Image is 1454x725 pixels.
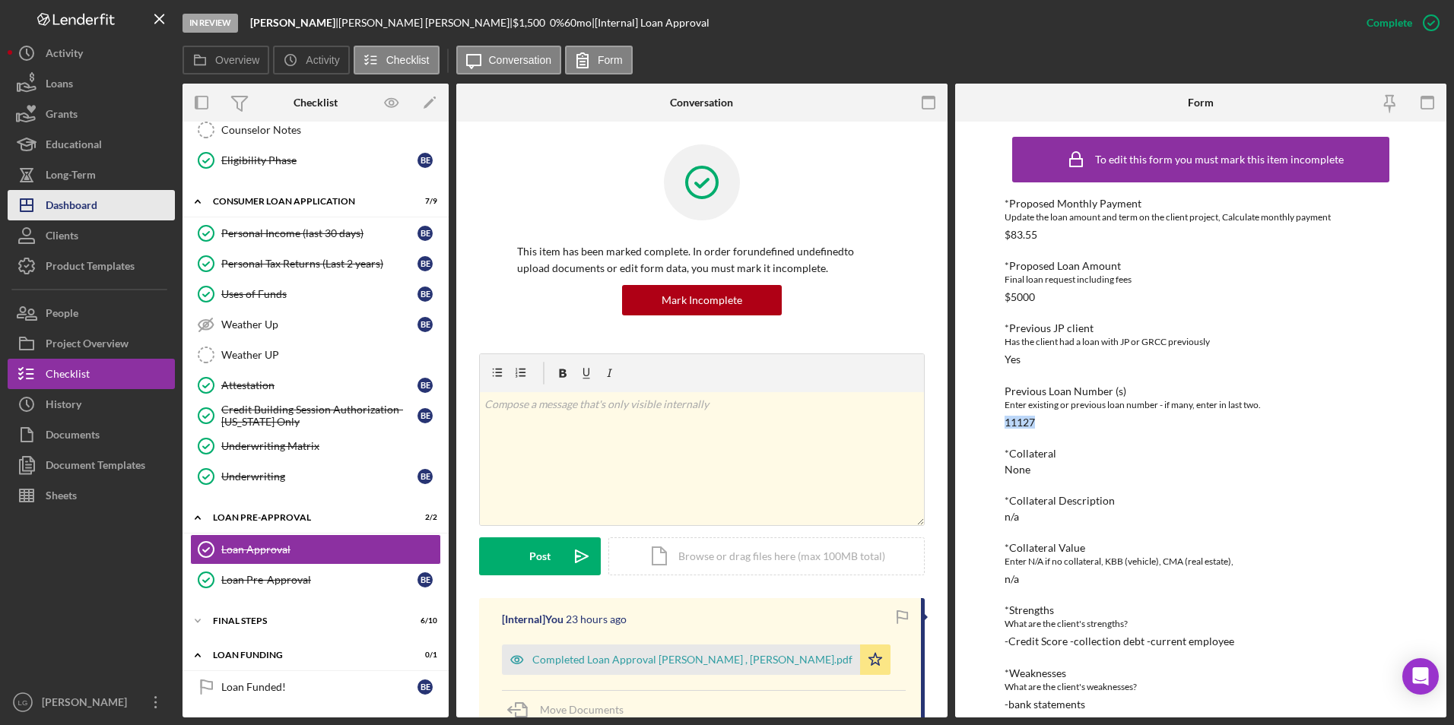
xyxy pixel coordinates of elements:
[46,359,90,393] div: Checklist
[417,287,433,302] div: B E
[190,115,441,145] a: Counselor Notes
[1005,542,1398,554] div: *Collateral Value
[8,687,175,717] button: LG[PERSON_NAME]
[1005,291,1035,303] div: $5000
[190,672,441,702] a: Loan Funded!BE
[183,46,269,74] button: Overview
[306,54,339,66] label: Activity
[529,537,551,575] div: Post
[46,389,81,423] div: History
[1005,210,1398,225] div: Update the loan amount and term on the client project, Calculate monthly payment
[1005,495,1398,507] div: *Collateral Description
[1351,8,1446,38] button: Complete
[46,99,78,133] div: Grants
[1005,554,1398,569] div: Enter N/A if no collateral, KBB (vehicle), CMA (real estate),
[215,54,259,66] label: Overview
[221,379,417,391] div: Attestation
[8,328,175,359] a: Project Overview
[8,359,175,389] button: Checklist
[1005,229,1037,241] div: $83.55
[221,227,417,239] div: Personal Income (last 30 days)
[190,309,441,340] a: Weather UpBE
[386,54,430,66] label: Checklist
[8,160,175,190] a: Long-Term
[1005,604,1398,616] div: *Strengths
[1005,679,1398,695] div: What are the client's weaknesses?
[8,419,175,450] button: Documents
[190,340,441,370] a: Weather UP
[8,298,175,328] a: People
[417,256,433,271] div: B E
[8,450,175,480] a: Document Templates
[221,288,417,300] div: Uses of Funds
[46,190,97,224] div: Dashboard
[221,440,440,452] div: Underwriting Matrix
[221,470,417,483] div: Underwriting
[410,616,437,625] div: 6 / 10
[221,349,440,361] div: Weather UP
[221,543,440,556] div: Loan Approval
[1367,8,1412,38] div: Complete
[550,17,564,29] div: 0 %
[221,404,417,428] div: Credit Building Session Authorization- [US_STATE] Only
[221,318,417,331] div: Weather Up
[46,38,83,72] div: Activity
[38,687,137,721] div: [PERSON_NAME]
[46,160,96,194] div: Long-Term
[1005,416,1035,429] div: 11127
[1005,464,1030,476] div: None
[1005,448,1398,460] div: *Collateral
[1005,616,1398,632] div: What are the client's strengths?
[564,17,592,29] div: 60 mo
[46,251,135,285] div: Product Templates
[8,220,175,251] button: Clients
[213,197,399,206] div: Consumer Loan Application
[566,613,627,625] time: 2025-09-02 20:09
[1005,385,1398,397] div: Previous Loan Number (s)
[8,190,175,220] a: Dashboard
[213,616,399,625] div: FINAL STEPS
[1005,511,1019,523] div: n/a
[8,389,175,419] button: History
[479,537,601,575] button: Post
[190,249,441,279] a: Personal Tax Returns (Last 2 years)BE
[1005,397,1398,413] div: Enter existing or previous loan number - if many, enter in last two.
[250,16,335,29] b: [PERSON_NAME]
[8,251,175,281] a: Product Templates
[221,574,417,586] div: Loan Pre-Approval
[502,644,890,675] button: Completed Loan Approval [PERSON_NAME] , [PERSON_NAME].pdf
[221,154,417,166] div: Eligibility Phase
[502,613,564,625] div: [Internal] You
[46,68,73,103] div: Loans
[1005,667,1398,679] div: *Weaknesses
[190,431,441,461] a: Underwriting Matrix
[598,54,623,66] label: Form
[354,46,440,74] button: Checklist
[410,651,437,660] div: 0 / 1
[1402,658,1439,695] div: Open Intercom Messenger
[513,16,545,29] span: $1,500
[221,258,417,270] div: Personal Tax Returns (Last 2 years)
[338,17,513,29] div: [PERSON_NAME] [PERSON_NAME] |
[410,513,437,522] div: 2 / 2
[8,68,175,99] button: Loans
[221,681,417,693] div: Loan Funded!
[8,480,175,511] button: Sheets
[670,97,733,109] div: Conversation
[417,469,433,484] div: B E
[592,17,710,29] div: | [Internal] Loan Approval
[46,220,78,255] div: Clients
[46,129,102,163] div: Educational
[1095,154,1344,166] div: To edit this form you must mark this item incomplete
[1188,97,1214,109] div: Form
[8,129,175,160] a: Educational
[46,480,77,514] div: Sheets
[213,651,399,660] div: Loan Funding
[46,328,129,362] div: Project Overview
[417,153,433,168] div: B E
[46,450,145,484] div: Document Templates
